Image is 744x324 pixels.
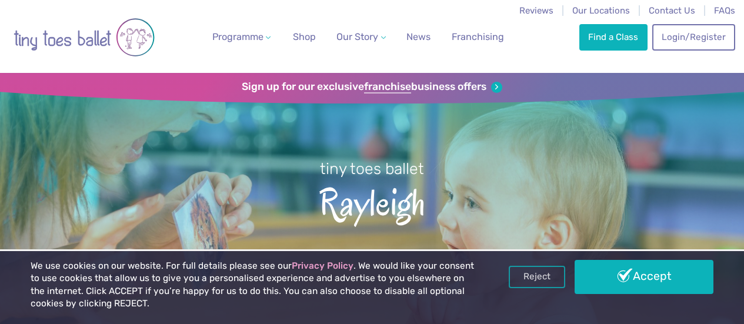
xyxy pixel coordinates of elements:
a: Accept [575,260,713,294]
span: Our Story [336,31,378,42]
strong: franchise [364,81,411,93]
span: Programme [212,31,263,42]
span: Franchising [452,31,504,42]
a: Login/Register [652,24,735,50]
img: tiny toes ballet [14,8,155,67]
a: Contact Us [649,5,695,16]
a: Sign up for our exclusivefranchisebusiness offers [242,81,502,93]
span: News [406,31,431,42]
a: Reviews [519,5,553,16]
a: Shop [288,25,321,49]
span: Rayleigh [19,179,725,223]
a: Our Locations [572,5,630,16]
p: We use cookies on our website. For full details please see our . We would like your consent to us... [31,260,475,310]
a: Franchising [447,25,509,49]
a: Programme [208,25,276,49]
span: Shop [293,31,316,42]
a: FAQs [714,5,735,16]
a: Privacy Policy [292,260,353,271]
a: Find a Class [579,24,648,50]
a: Reject [509,266,565,288]
a: Our Story [332,25,391,49]
small: tiny toes ballet [320,159,424,178]
a: News [402,25,435,49]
